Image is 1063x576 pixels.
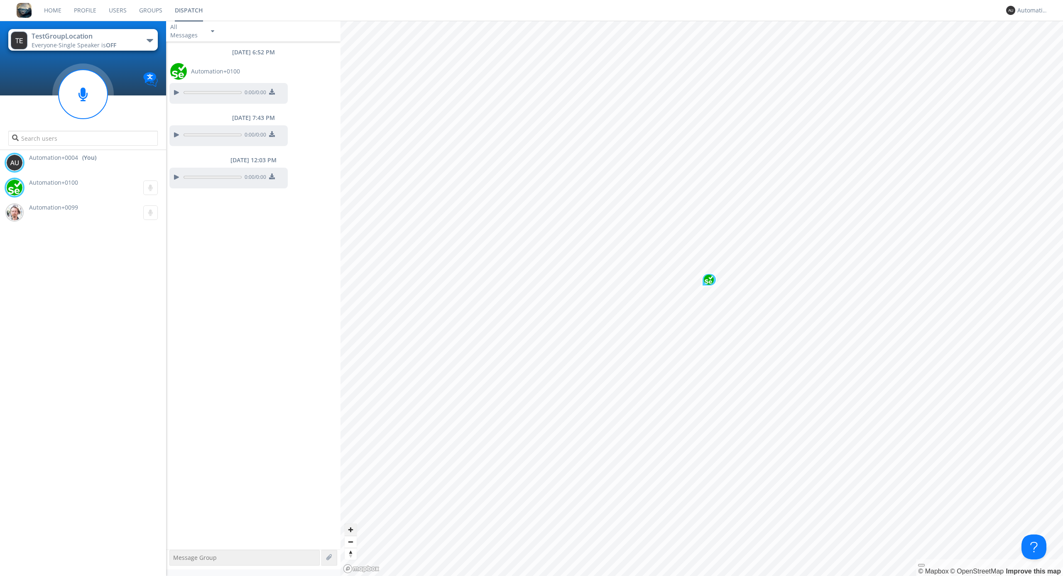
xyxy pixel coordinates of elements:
canvas: Map [340,21,1063,576]
img: Translation enabled [143,72,158,87]
span: 0:00 / 0:00 [242,89,266,98]
img: 373638.png [6,154,23,171]
div: Map marker [702,273,717,286]
iframe: Toggle Customer Support [1021,535,1046,559]
img: download media button [269,89,275,95]
div: TestGroupLocation [32,32,125,41]
img: 1d6f5aa125064724806496497f14335c [6,179,23,196]
input: Search users [8,131,158,146]
a: Map feedback [1006,568,1061,575]
span: Single Speaker is [59,41,116,49]
span: Automation+0100 [191,67,240,76]
img: 8ff700cf5bab4eb8a436322861af2272 [17,3,32,18]
div: [DATE] 6:52 PM [166,48,340,56]
button: Zoom in [345,524,357,536]
span: Automation+0100 [29,178,78,186]
div: Automation+0004 [1017,6,1048,15]
span: OFF [106,41,116,49]
a: Mapbox [918,568,948,575]
span: Automation+0004 [29,154,78,162]
div: All Messages [170,23,203,39]
img: 373638.png [11,32,27,49]
span: 0:00 / 0:00 [242,131,266,140]
button: Zoom out [345,536,357,548]
div: [DATE] 12:03 PM [166,156,340,164]
img: 373638.png [1006,6,1015,15]
button: Toggle attribution [918,564,925,566]
div: [DATE] 7:43 PM [166,114,340,122]
button: TestGroupLocationEveryone·Single Speaker isOFF [8,29,158,51]
span: 0:00 / 0:00 [242,173,266,183]
img: 188aebdfe36046648fc345ac6d114d07 [6,204,23,221]
span: Automation+0099 [29,203,78,211]
img: download media button [269,131,275,137]
a: Mapbox logo [343,564,380,574]
a: OpenStreetMap [950,568,1004,575]
div: (You) [82,154,96,162]
img: download media button [269,173,275,179]
button: Reset bearing to north [345,548,357,560]
div: Everyone · [32,41,125,49]
img: 1d6f5aa125064724806496497f14335c [704,275,714,285]
img: 1d6f5aa125064724806496497f14335c [170,63,187,80]
img: caret-down-sm.svg [211,30,214,32]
